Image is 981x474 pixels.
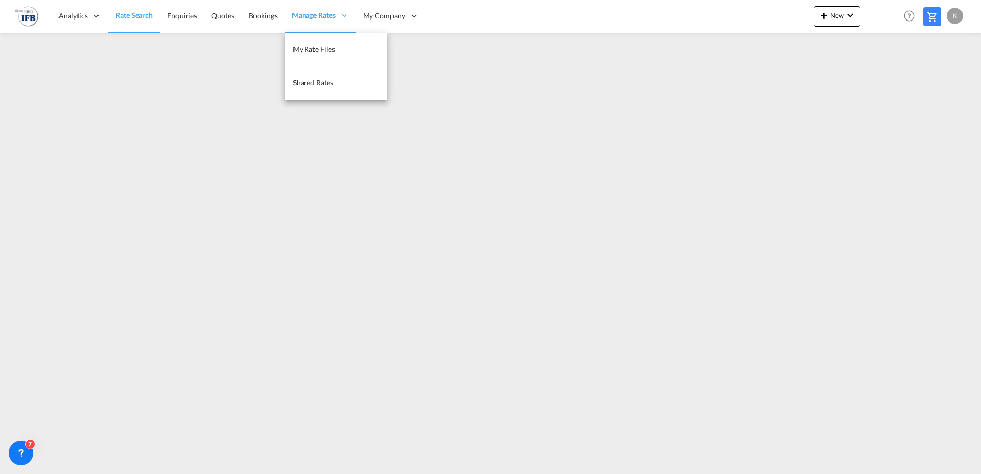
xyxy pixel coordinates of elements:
span: Manage Rates [292,10,336,21]
span: Rate Search [115,11,153,19]
span: My Company [363,11,405,21]
div: K [947,8,963,24]
a: My Rate Files [285,33,387,66]
span: New [818,11,856,19]
div: Help [900,7,923,26]
md-icon: icon-chevron-down [844,9,856,22]
span: Bookings [249,11,278,20]
span: Enquiries [167,11,197,20]
span: Analytics [58,11,88,21]
span: Shared Rates [293,78,333,87]
span: My Rate Files [293,45,335,53]
img: b4b53bb0256b11ee9ca18b7abc72fd7f.png [15,5,38,28]
span: Help [900,7,918,25]
md-icon: icon-plus 400-fg [818,9,830,22]
span: Quotes [211,11,234,20]
a: Shared Rates [285,66,387,100]
button: icon-plus 400-fgNewicon-chevron-down [814,6,860,27]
